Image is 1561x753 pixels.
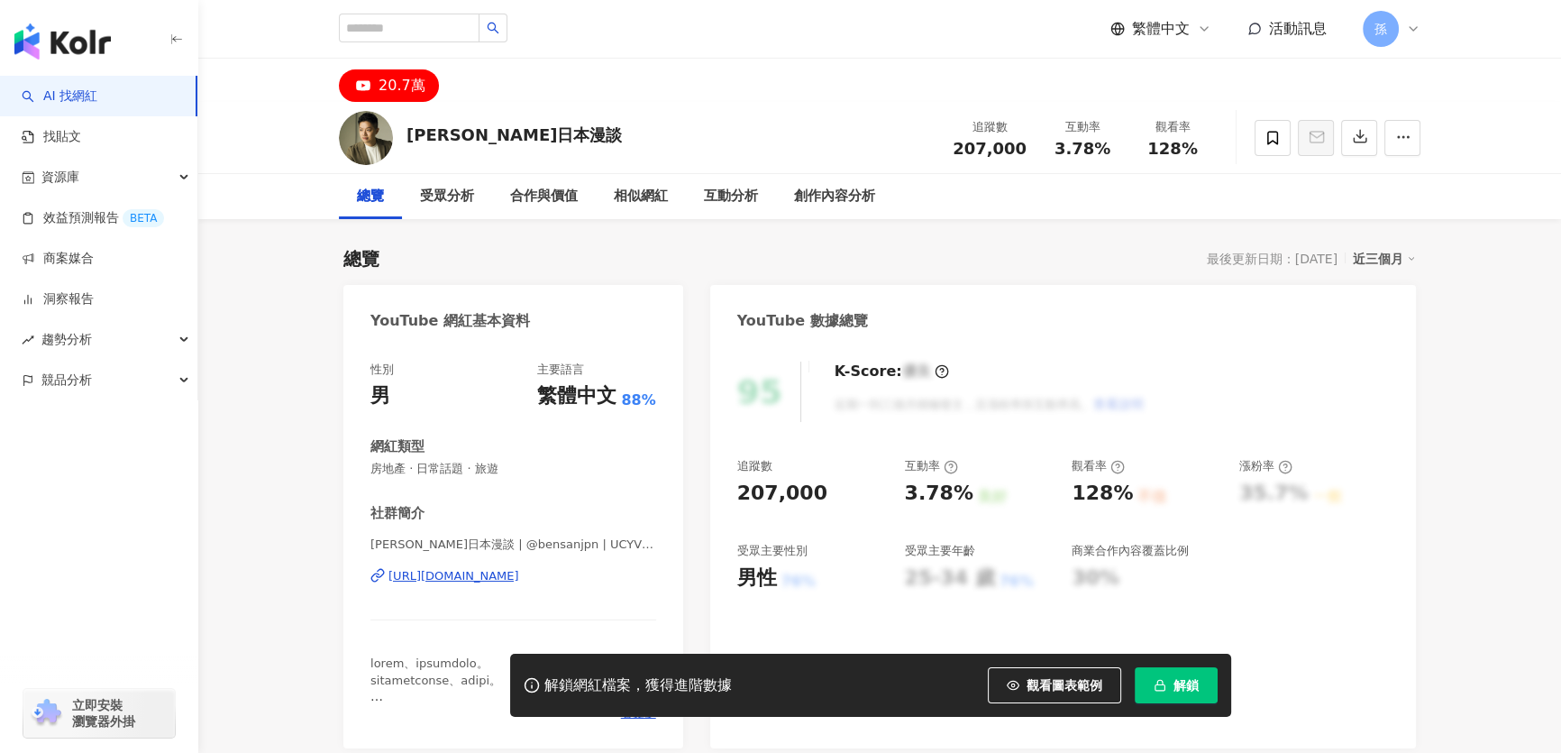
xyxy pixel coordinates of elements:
[835,362,949,381] div: K-Score :
[388,568,519,584] div: [URL][DOMAIN_NAME]
[1048,118,1117,136] div: 互動率
[1027,678,1102,693] span: 觀看圖表範例
[904,543,974,559] div: 受眾主要年齡
[737,311,868,331] div: YouTube 數據總覽
[370,362,394,378] div: 性別
[22,334,34,346] span: rise
[22,250,94,268] a: 商案媒合
[510,186,578,207] div: 合作與價值
[1138,118,1207,136] div: 觀看率
[537,382,616,410] div: 繁體中文
[22,87,97,106] a: searchAI 找網紅
[544,676,732,695] div: 解鎖網紅檔案，獲得進階數據
[72,697,135,730] span: 立即安裝 瀏覽器外掛
[1072,543,1189,559] div: 商業合作內容覆蓋比例
[370,382,390,410] div: 男
[41,319,92,360] span: 趨勢分析
[379,73,425,98] div: 20.7萬
[1072,480,1133,508] div: 128%
[370,504,424,523] div: 社群簡介
[737,458,772,474] div: 追蹤數
[1173,678,1199,693] span: 解鎖
[420,186,474,207] div: 受眾分析
[737,543,808,559] div: 受眾主要性別
[14,23,111,60] img: logo
[1135,667,1218,703] button: 解鎖
[487,22,499,34] span: search
[370,461,656,477] span: 房地產 · 日常話題 · 旅遊
[370,437,424,456] div: 網紅類型
[737,565,777,592] div: 男性
[22,290,94,308] a: 洞察報告
[614,186,668,207] div: 相似網紅
[370,568,656,584] a: [URL][DOMAIN_NAME]
[370,311,530,331] div: YouTube 網紅基本資料
[904,480,972,508] div: 3.78%
[1269,20,1327,37] span: 活動訊息
[953,139,1027,158] span: 207,000
[1054,140,1110,158] span: 3.78%
[704,186,758,207] div: 互動分析
[953,118,1027,136] div: 追蹤數
[737,480,827,508] div: 207,000
[29,699,64,728] img: chrome extension
[988,667,1121,703] button: 觀看圖表範例
[904,458,957,474] div: 互動率
[41,360,92,400] span: 競品分析
[339,111,393,165] img: KOL Avatar
[22,128,81,146] a: 找貼文
[1147,140,1198,158] span: 128%
[537,362,584,378] div: 主要語言
[1374,19,1387,39] span: 孫
[23,689,175,738] a: chrome extension立即安裝 瀏覽器外掛
[1353,247,1416,271] div: 近三個月
[343,246,379,271] div: 總覽
[1132,19,1190,39] span: 繁體中文
[1072,458,1125,474] div: 觀看率
[41,157,79,197] span: 資源庫
[794,186,875,207] div: 創作內容分析
[1239,458,1292,474] div: 漲粉率
[406,124,622,146] div: [PERSON_NAME]日本漫談
[22,209,164,227] a: 效益預測報告BETA
[621,390,655,410] span: 88%
[370,537,656,553] span: [PERSON_NAME]日本漫談 | @bensanjpn | UCYV7ay-LpSChWYP9WVVC5OQ
[339,69,439,102] button: 20.7萬
[1207,252,1337,266] div: 最後更新日期：[DATE]
[357,186,384,207] div: 總覽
